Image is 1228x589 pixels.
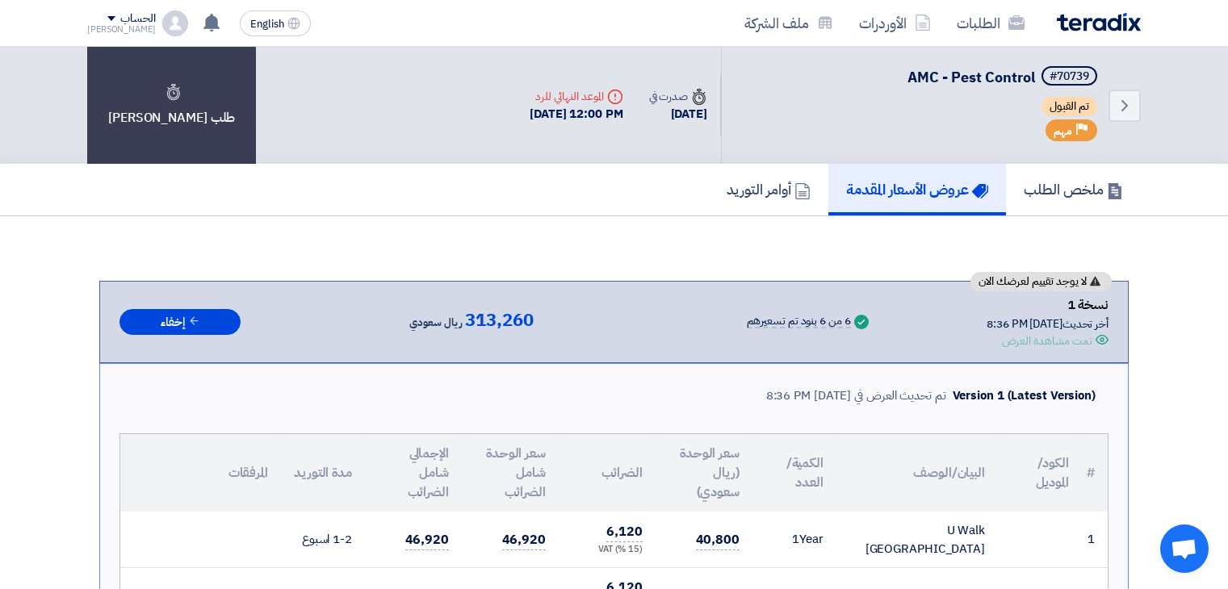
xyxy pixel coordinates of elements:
div: #70739 [1050,71,1089,82]
div: Version 1 (Latest Version) [953,386,1096,405]
th: سعر الوحدة (ريال سعودي) [656,434,752,512]
h5: عروض الأسعار المقدمة [846,180,988,198]
td: Year [752,512,836,568]
div: (15 %) VAT [572,543,643,557]
div: 6 من 6 بنود تم تسعيرهم [747,315,851,328]
th: المرفقات [120,434,281,512]
th: الضرائب [559,434,656,512]
div: الموعد النهائي للرد [530,88,623,105]
span: ريال سعودي [409,313,462,332]
span: مهم [1054,123,1072,139]
span: 40,800 [696,530,740,550]
a: الطلبات [944,4,1037,42]
th: البيان/الوصف [836,434,998,512]
th: الإجمالي شامل الضرائب [365,434,462,512]
div: [DATE] 12:00 PM [530,105,623,123]
span: تم القبول [1041,97,1097,116]
div: تم تحديث العرض في [DATE] 8:36 PM [766,386,946,405]
th: الكود/الموديل [998,434,1082,512]
th: # [1082,434,1108,512]
a: عروض الأسعار المقدمة [828,164,1006,215]
a: ملخص الطلب [1006,164,1141,215]
span: 46,920 [405,530,449,550]
td: 1-2 اسبوع [281,512,365,568]
img: Teradix logo [1057,13,1141,31]
td: 1 [1082,512,1108,568]
div: صدرت في [649,88,707,105]
h5: ملخص الطلب [1024,180,1123,198]
div: أخر تحديث [DATE] 8:36 PM [987,315,1109,332]
h5: أوامر التوريد [727,180,811,198]
span: 46,920 [502,530,546,550]
div: [PERSON_NAME] [87,25,156,34]
div: نسخة 1 [987,294,1109,315]
th: الكمية/العدد [752,434,836,512]
div: تمت مشاهدة العرض [1002,332,1092,349]
a: ملف الشركة [731,4,846,42]
span: English [250,19,284,30]
img: profile_test.png [162,10,188,36]
a: الأوردرات [846,4,944,42]
a: Open chat [1160,524,1209,573]
span: 6,120 [606,522,643,542]
div: الحساب [120,12,155,26]
span: لا يوجد تقييم لعرضك الان [979,276,1087,287]
button: إخفاء [119,309,241,336]
span: 1 [792,530,799,548]
a: أوامر التوريد [709,164,828,215]
div: [DATE] [649,105,707,123]
th: مدة التوريد [281,434,365,512]
div: طلب [PERSON_NAME] [87,47,256,164]
span: 313,260 [465,311,533,330]
button: English [240,10,311,36]
h5: AMC - Pest Control [907,66,1100,89]
span: AMC - Pest Control [907,66,1035,88]
div: U Walk [GEOGRAPHIC_DATA] [849,521,985,558]
th: سعر الوحدة شامل الضرائب [462,434,559,512]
